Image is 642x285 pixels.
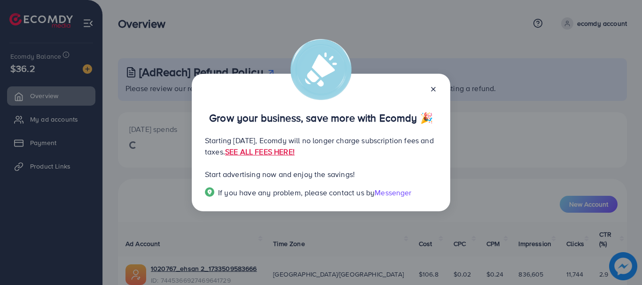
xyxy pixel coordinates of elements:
[205,112,437,123] p: Grow your business, save more with Ecomdy 🎉
[225,146,295,157] a: SEE ALL FEES HERE!
[205,135,437,157] p: Starting [DATE], Ecomdy will no longer charge subscription fees and taxes.
[375,187,411,198] span: Messenger
[205,169,437,180] p: Start advertising now and enjoy the savings!
[218,187,375,198] span: If you have any problem, please contact us by
[205,187,214,197] img: Popup guide
[290,39,352,100] img: alert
